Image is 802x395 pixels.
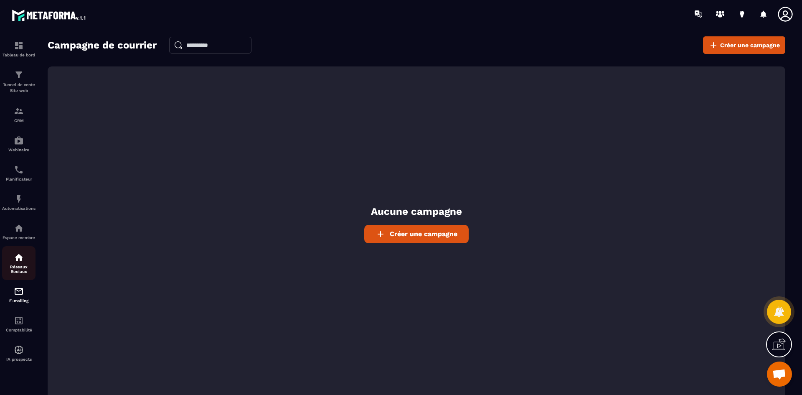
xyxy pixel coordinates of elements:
a: accountantaccountantComptabilité [2,309,36,339]
a: formationformationTunnel de vente Site web [2,64,36,100]
p: Automatisations [2,206,36,211]
img: automations [14,345,24,355]
a: automationsautomationsWebinaire [2,129,36,158]
p: E-mailing [2,298,36,303]
a: schedulerschedulerPlanificateur [2,158,36,188]
img: automations [14,223,24,233]
a: emailemailE-mailing [2,280,36,309]
img: scheduler [14,165,24,175]
img: email [14,286,24,296]
a: Créer une campagne [703,36,785,54]
a: formationformationTableau de bord [2,34,36,64]
p: Réseaux Sociaux [2,265,36,274]
img: automations [14,135,24,145]
a: automationsautomationsAutomatisations [2,188,36,217]
span: Créer une campagne [390,230,457,238]
a: Ouvrir le chat [767,362,792,387]
img: formation [14,41,24,51]
p: Planificateur [2,177,36,181]
img: logo [12,8,87,23]
img: formation [14,106,24,116]
p: Tableau de bord [2,53,36,57]
a: automationsautomationsEspace membre [2,217,36,246]
a: Créer une campagne [364,225,469,243]
p: Espace membre [2,235,36,240]
p: Aucune campagne [371,205,462,219]
img: accountant [14,316,24,326]
img: automations [14,194,24,204]
a: formationformationCRM [2,100,36,129]
p: Comptabilité [2,328,36,332]
span: Créer une campagne [720,41,780,49]
img: social-network [14,252,24,262]
p: IA prospects [2,357,36,362]
p: Webinaire [2,148,36,152]
img: formation [14,70,24,80]
p: Tunnel de vente Site web [2,82,36,94]
p: CRM [2,118,36,123]
a: social-networksocial-networkRéseaux Sociaux [2,246,36,280]
h2: Campagne de courrier [48,37,157,54]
